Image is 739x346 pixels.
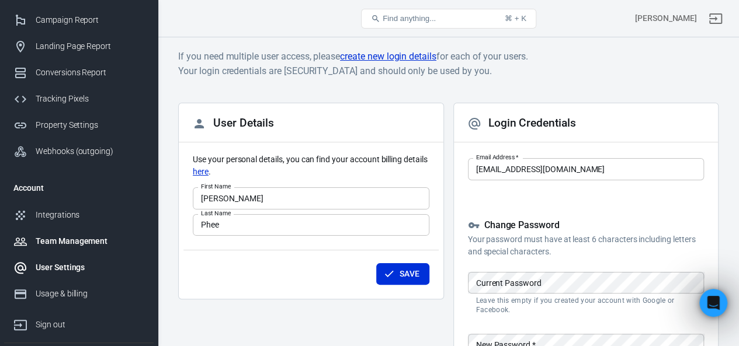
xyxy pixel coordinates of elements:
a: Sign out [702,5,730,33]
a: User Settings [4,254,154,281]
a: Tracking Pixels [4,86,154,112]
h6: If you need multiple user access, please for each of your users. Your login credentials are [SECU... [178,49,719,78]
div: Team Management [36,235,144,247]
div: Account id: juSFbWAb [635,12,697,25]
a: Webhooks (outgoing) [4,138,154,165]
p: Use your personal details, you can find your account billing details . [193,153,429,178]
iframe: Intercom live chat [699,289,727,317]
label: Last Name [201,209,231,218]
a: Team Management [4,228,154,254]
div: Integrations [36,209,144,221]
a: Integrations [4,202,154,228]
button: Save [376,263,429,285]
div: Conversions Report [36,67,144,79]
a: Sign out [4,307,154,338]
a: Property Settings [4,112,154,138]
input: John [193,187,429,209]
div: Webhooks (outgoing) [36,145,144,158]
h2: User Details [192,117,273,131]
h5: Change Password [468,219,705,232]
div: Property Settings [36,119,144,131]
a: Campaign Report [4,7,154,33]
label: First Name [201,182,231,191]
a: Landing Page Report [4,33,154,60]
div: Tracking Pixels [36,93,144,105]
p: Leave this empty if you created your account with Google or Facebook. [476,296,696,314]
div: Usage & billing [36,288,144,300]
input: Doe [193,214,429,236]
li: Account [4,174,154,202]
div: Landing Page Report [36,40,144,53]
div: User Settings [36,261,144,274]
div: ⌘ + K [505,14,526,23]
div: Campaign Report [36,14,144,26]
div: Sign out [36,319,144,331]
a: Conversions Report [4,60,154,86]
span: Find anything... [383,14,436,23]
label: Email Address [476,153,518,162]
p: Your password must have at least 6 characters including letters and special characters. [468,233,705,258]
a: Usage & billing [4,281,154,307]
h2: Login Credentials [467,117,576,131]
a: create new login details [340,49,436,64]
a: here [193,166,209,178]
button: Find anything...⌘ + K [361,9,536,29]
